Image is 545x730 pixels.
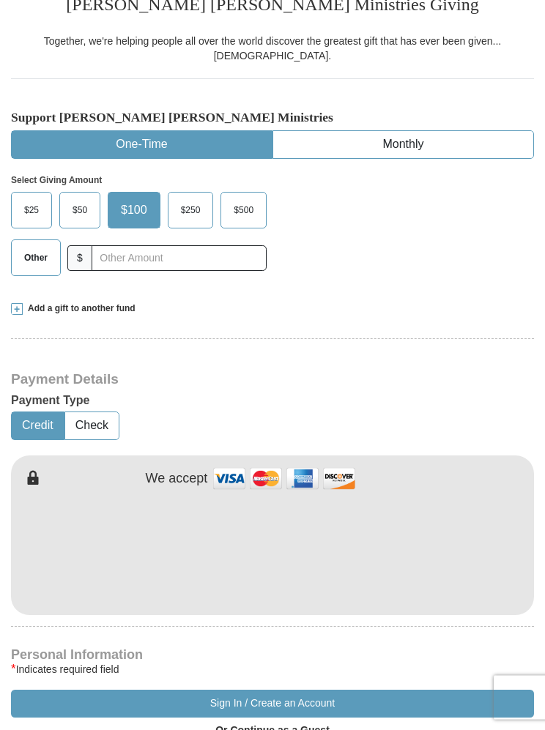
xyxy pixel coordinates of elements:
[11,34,534,64] div: Together, we're helping people all over the world discover the greatest gift that has ever been g...
[114,200,155,222] span: $100
[11,111,534,126] h5: Support [PERSON_NAME] [PERSON_NAME] Ministries
[273,132,533,159] button: Monthly
[17,247,55,269] span: Other
[11,372,534,389] h3: Payment Details
[65,413,119,440] button: Check
[226,200,261,222] span: $500
[67,246,92,272] span: $
[12,132,272,159] button: One-Time
[11,649,534,661] h4: Personal Information
[92,246,267,272] input: Other Amount
[23,303,136,316] span: Add a gift to another fund
[11,690,534,718] button: Sign In / Create an Account
[12,413,64,440] button: Credit
[11,394,534,408] h5: Payment Type
[11,661,534,679] div: Indicates required field
[174,200,208,222] span: $250
[17,200,46,222] span: $25
[11,176,102,186] strong: Select Giving Amount
[211,463,357,495] img: credit cards accepted
[146,472,208,488] h4: We accept
[65,200,94,222] span: $50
